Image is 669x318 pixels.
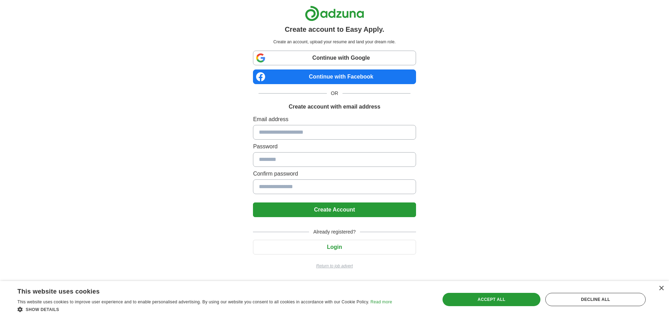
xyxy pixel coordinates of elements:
div: Decline all [545,293,646,306]
button: Login [253,240,416,254]
p: Create an account, upload your resume and land your dream role. [254,39,414,45]
img: Adzuna logo [305,6,364,21]
a: Return to job advert [253,263,416,269]
span: Already registered? [309,228,360,236]
a: Continue with Facebook [253,69,416,84]
div: This website uses cookies [17,285,375,296]
div: Close [659,286,664,291]
button: Create Account [253,202,416,217]
span: OR [327,90,343,97]
a: Read more, opens a new window [370,299,392,304]
a: Continue with Google [253,51,416,65]
div: Accept all [443,293,541,306]
label: Password [253,142,416,151]
h1: Create account to Easy Apply. [285,24,384,35]
h1: Create account with email address [289,103,380,111]
span: This website uses cookies to improve user experience and to enable personalised advertising. By u... [17,299,369,304]
label: Confirm password [253,170,416,178]
div: Show details [17,306,392,313]
label: Email address [253,115,416,124]
span: Show details [26,307,59,312]
a: Login [253,244,416,250]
